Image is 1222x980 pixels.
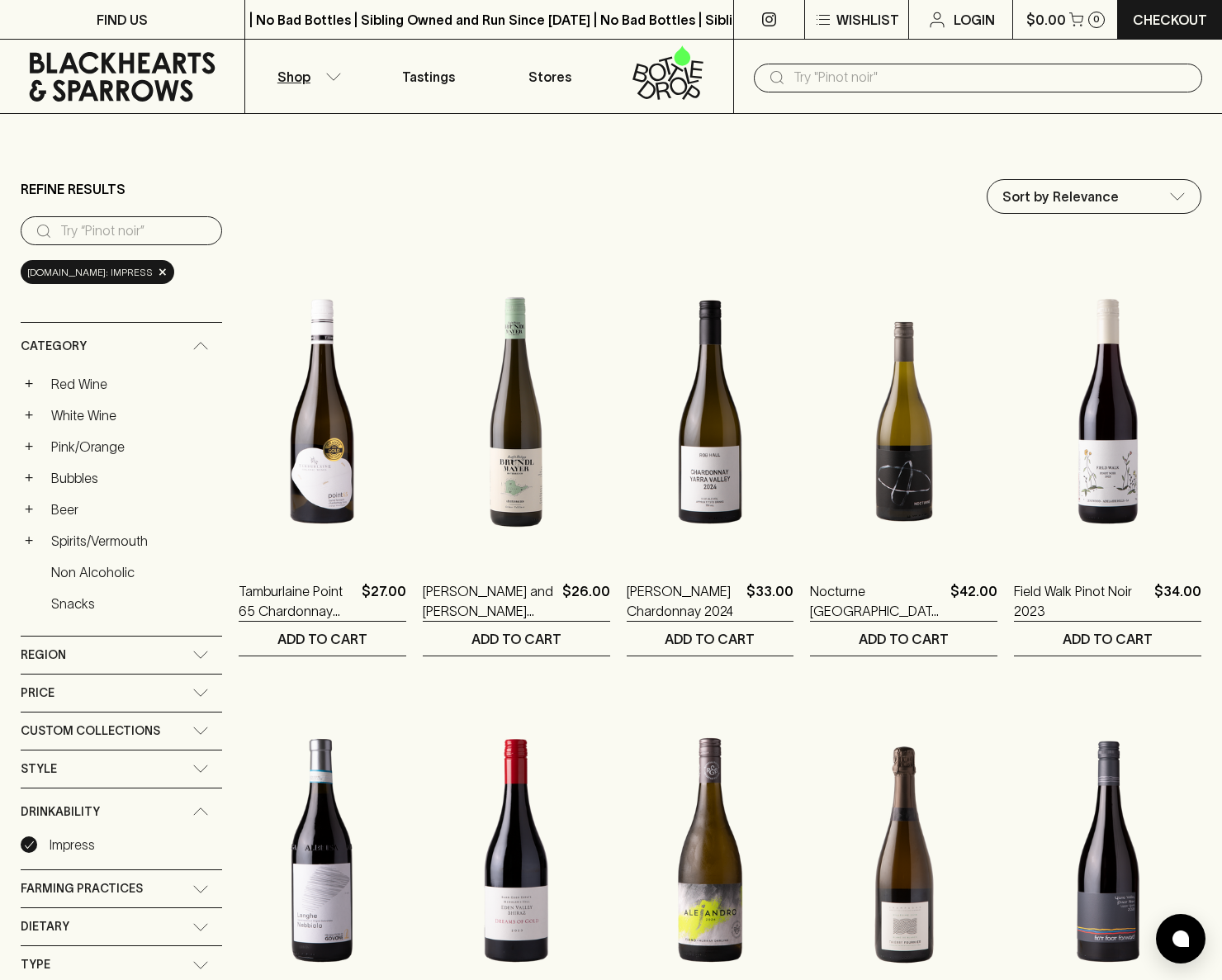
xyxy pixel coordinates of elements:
[528,67,571,87] p: Stores
[21,336,87,357] span: Category
[627,622,794,656] button: ADD TO CART
[50,835,95,855] p: Impress
[44,589,222,618] a: Snacks
[1093,15,1100,24] p: 0
[562,581,610,621] p: $26.00
[21,802,100,822] span: Drinkability
[21,713,222,750] div: Custom Collections
[239,267,406,556] img: Tamburlaine Point 65 Chardonnay 2023
[21,501,37,518] button: +
[21,683,54,703] span: Price
[423,267,610,556] img: Josef and Philipp Brundlmayer Lössterrassen Grüner Veltliner 2023
[1014,267,1201,556] img: Field Walk Pinot Noir 2023
[21,179,126,199] p: Refine Results
[1026,10,1066,30] p: $0.00
[21,916,69,937] span: Dietary
[44,370,222,398] a: Red Wine
[1172,930,1189,947] img: bubble-icon
[21,376,37,392] button: +
[423,622,610,656] button: ADD TO CART
[21,675,222,712] div: Price
[245,40,367,113] button: Shop
[21,759,57,779] span: Style
[950,581,997,621] p: $42.00
[44,464,222,492] a: Bubbles
[490,40,612,113] a: Stores
[21,870,222,907] div: Farming Practices
[21,954,50,975] span: Type
[1014,581,1148,621] a: Field Walk Pinot Noir 2023
[1133,10,1207,30] p: Checkout
[367,40,490,113] a: Tastings
[402,67,455,87] p: Tastings
[277,629,367,649] p: ADD TO CART
[627,267,794,556] img: Rob Hall Chardonnay 2024
[21,533,37,549] button: +
[665,629,755,649] p: ADD TO CART
[60,218,209,244] input: Try “Pinot noir”
[988,180,1201,213] div: Sort by Relevance
[1063,629,1153,649] p: ADD TO CART
[27,264,153,281] span: [DOMAIN_NAME]: Impress
[21,438,37,455] button: +
[239,622,406,656] button: ADD TO CART
[1014,622,1201,656] button: ADD TO CART
[746,581,793,621] p: $33.00
[627,581,741,621] a: [PERSON_NAME] Chardonnay 2024
[810,267,997,556] img: Nocturne Treeton Sub Region Chardonnay 2024
[158,263,168,281] span: ×
[362,581,406,621] p: $27.00
[277,67,310,87] p: Shop
[836,10,899,30] p: Wishlist
[1154,581,1201,621] p: $34.00
[44,401,222,429] a: White Wine
[44,558,222,586] a: Non Alcoholic
[21,637,222,674] div: Region
[21,470,37,486] button: +
[44,527,222,555] a: Spirits/Vermouth
[859,629,949,649] p: ADD TO CART
[1002,187,1119,206] p: Sort by Relevance
[21,750,222,788] div: Style
[21,407,37,424] button: +
[793,64,1189,91] input: Try "Pinot noir"
[21,878,143,899] span: Farming Practices
[239,581,355,621] a: Tamburlaine Point 65 Chardonnay 2023
[810,622,997,656] button: ADD TO CART
[21,721,160,741] span: Custom Collections
[21,645,66,665] span: Region
[44,433,222,461] a: Pink/Orange
[21,788,222,836] div: Drinkability
[21,908,222,945] div: Dietary
[810,581,944,621] a: Nocturne [GEOGRAPHIC_DATA] [GEOGRAPHIC_DATA] 2024
[21,323,222,370] div: Category
[97,10,148,30] p: FIND US
[954,10,995,30] p: Login
[423,581,556,621] a: [PERSON_NAME] and [PERSON_NAME] Lössterrassen [PERSON_NAME] Veltliner 2023
[44,495,222,523] a: Beer
[471,629,561,649] p: ADD TO CART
